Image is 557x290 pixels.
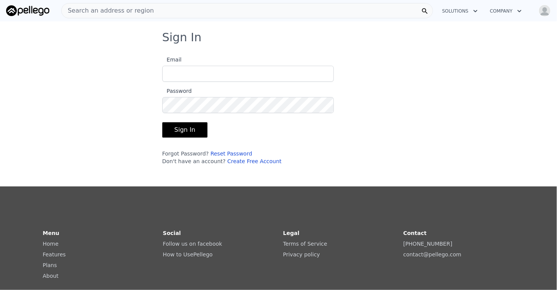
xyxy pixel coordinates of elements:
[162,150,334,165] div: Forgot Password? Don't have an account?
[436,4,484,18] button: Solutions
[43,241,59,247] a: Home
[403,251,462,258] a: contact@pellego.com
[162,122,208,138] button: Sign In
[43,230,59,236] strong: Menu
[162,88,192,94] span: Password
[62,6,154,15] span: Search an address or region
[403,230,427,236] strong: Contact
[163,251,213,258] a: How to UsePellego
[163,230,181,236] strong: Social
[43,262,57,268] a: Plans
[43,251,66,258] a: Features
[283,230,300,236] strong: Legal
[6,5,49,16] img: Pellego
[162,66,334,82] input: Email
[283,251,320,258] a: Privacy policy
[484,4,528,18] button: Company
[283,241,327,247] a: Terms of Service
[163,241,222,247] a: Follow us on facebook
[227,158,282,164] a: Create Free Account
[43,273,59,279] a: About
[162,97,334,113] input: Password
[539,5,551,17] img: avatar
[211,151,252,157] a: Reset Password
[162,57,182,63] span: Email
[162,31,395,44] h3: Sign In
[403,241,452,247] a: [PHONE_NUMBER]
